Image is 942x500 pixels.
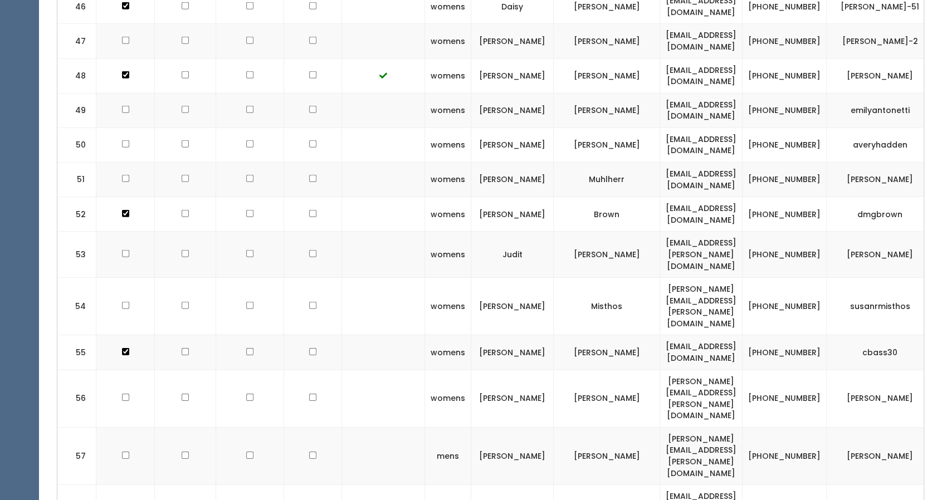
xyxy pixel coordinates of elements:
td: [PERSON_NAME][EMAIL_ADDRESS][PERSON_NAME][DOMAIN_NAME] [660,427,743,484]
td: womens [425,24,471,58]
td: susanrmisthos [827,278,934,335]
td: [EMAIL_ADDRESS][PERSON_NAME][DOMAIN_NAME] [660,232,743,278]
td: [PERSON_NAME] [471,93,554,128]
td: [PERSON_NAME] [554,58,660,93]
td: [PERSON_NAME] [827,370,934,427]
td: 52 [57,197,96,232]
td: 53 [57,232,96,278]
td: [PHONE_NUMBER] [743,278,827,335]
td: [PERSON_NAME] [471,128,554,162]
td: [EMAIL_ADDRESS][DOMAIN_NAME] [660,58,743,93]
td: [PERSON_NAME] [471,197,554,232]
td: Brown [554,197,660,232]
td: Misthos [554,278,660,335]
td: 51 [57,163,96,197]
td: womens [425,232,471,278]
td: dmgbrown [827,197,934,232]
td: averyhadden [827,128,934,162]
td: womens [425,163,471,197]
td: womens [425,128,471,162]
td: [PERSON_NAME] [554,232,660,278]
td: [PHONE_NUMBER] [743,163,827,197]
td: womens [425,278,471,335]
td: [PERSON_NAME] [827,58,934,93]
td: [PHONE_NUMBER] [743,232,827,278]
td: [PERSON_NAME][EMAIL_ADDRESS][PERSON_NAME][DOMAIN_NAME] [660,278,743,335]
td: [PHONE_NUMBER] [743,427,827,484]
td: Judit [471,232,554,278]
td: [PERSON_NAME] [471,370,554,427]
td: [PERSON_NAME] [827,427,934,484]
td: [PERSON_NAME] [554,93,660,128]
td: 57 [57,427,96,484]
td: [PERSON_NAME][EMAIL_ADDRESS][PERSON_NAME][DOMAIN_NAME] [660,370,743,427]
td: [PERSON_NAME] [471,163,554,197]
td: [PHONE_NUMBER] [743,370,827,427]
td: [PHONE_NUMBER] [743,197,827,232]
td: [EMAIL_ADDRESS][DOMAIN_NAME] [660,163,743,197]
td: 48 [57,58,96,93]
td: [PERSON_NAME] [554,24,660,58]
td: [EMAIL_ADDRESS][DOMAIN_NAME] [660,24,743,58]
td: [EMAIL_ADDRESS][DOMAIN_NAME] [660,128,743,162]
td: [PERSON_NAME] [471,278,554,335]
td: [PERSON_NAME] [554,335,660,370]
td: [PHONE_NUMBER] [743,58,827,93]
td: 54 [57,278,96,335]
td: [EMAIL_ADDRESS][DOMAIN_NAME] [660,197,743,232]
td: [PERSON_NAME] [827,232,934,278]
td: [PHONE_NUMBER] [743,24,827,58]
td: 50 [57,128,96,162]
td: [PERSON_NAME] [827,163,934,197]
td: cbass30 [827,335,934,370]
td: [PERSON_NAME] [554,128,660,162]
td: [PERSON_NAME] [554,370,660,427]
td: [PHONE_NUMBER] [743,93,827,128]
td: [PERSON_NAME]-2 [827,24,934,58]
td: emilyantonetti [827,93,934,128]
td: [PHONE_NUMBER] [743,128,827,162]
td: [PERSON_NAME] [471,58,554,93]
td: womens [425,335,471,370]
td: 56 [57,370,96,427]
td: [PHONE_NUMBER] [743,335,827,370]
td: womens [425,93,471,128]
td: womens [425,58,471,93]
td: 47 [57,24,96,58]
td: [PERSON_NAME] [471,335,554,370]
td: [PERSON_NAME] [471,427,554,484]
td: womens [425,370,471,427]
td: 49 [57,93,96,128]
td: Muhlherr [554,163,660,197]
td: 55 [57,335,96,370]
td: [PERSON_NAME] [554,427,660,484]
td: womens [425,197,471,232]
td: [EMAIL_ADDRESS][DOMAIN_NAME] [660,335,743,370]
td: [EMAIL_ADDRESS][DOMAIN_NAME] [660,93,743,128]
td: mens [425,427,471,484]
td: [PERSON_NAME] [471,24,554,58]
